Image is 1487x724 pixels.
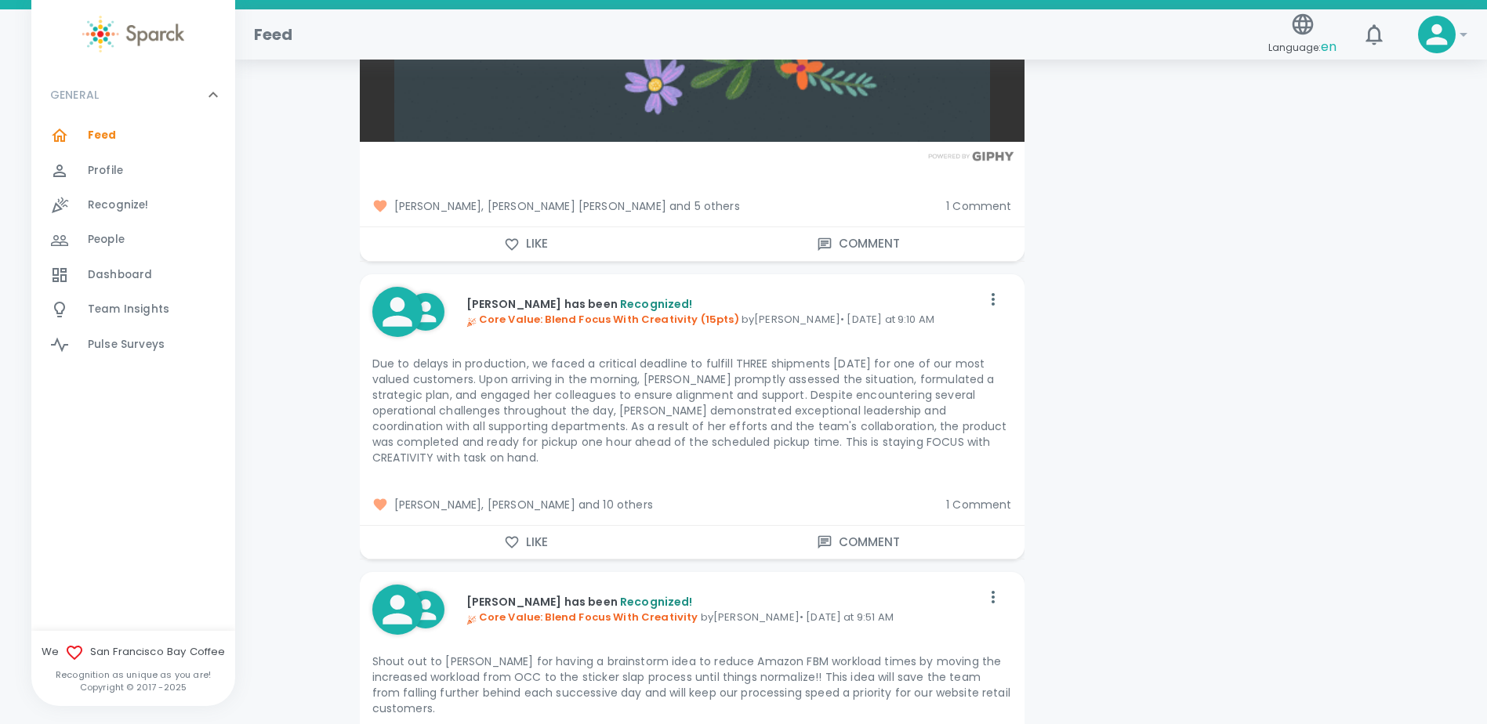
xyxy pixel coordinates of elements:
span: Recognize! [88,197,149,213]
a: Pulse Surveys [31,328,235,362]
span: Recognized! [620,594,693,610]
p: Due to delays in production, we faced a critical deadline to fulfill THREE shipments [DATE] for o... [372,356,1012,465]
a: Feed [31,118,235,153]
p: GENERAL [50,87,99,103]
span: 1 Comment [946,497,1011,512]
button: Comment [692,526,1025,559]
span: Dashboard [88,267,152,283]
p: by [PERSON_NAME] • [DATE] at 9:51 AM [466,610,981,625]
span: en [1321,38,1336,56]
button: Language:en [1262,7,1343,63]
span: Team Insights [88,302,169,317]
button: Like [360,227,692,260]
p: Copyright © 2017 - 2025 [31,681,235,693]
a: People [31,223,235,257]
span: People [88,232,125,248]
span: [PERSON_NAME], [PERSON_NAME] [PERSON_NAME] and 5 others [372,198,934,214]
button: Like [360,526,692,559]
p: [PERSON_NAME] has been [466,594,981,610]
p: [PERSON_NAME] has been [466,296,981,312]
button: Comment [692,227,1025,260]
span: Pulse Surveys [88,337,165,353]
div: GENERAL [31,71,235,118]
a: Team Insights [31,292,235,327]
span: Core Value: Blend Focus With Creativity [466,610,698,624]
span: Core Value: Blend Focus With Creativity (15pts) [466,312,739,327]
p: Shout out to [PERSON_NAME] for having a brainstorm idea to reduce Amazon FBM workload times by mo... [372,653,1012,716]
span: Profile [88,163,123,179]
span: Recognized! [620,296,693,312]
div: GENERAL [31,118,235,368]
p: by [PERSON_NAME] • [DATE] at 9:10 AM [466,312,981,328]
span: Language: [1268,37,1336,58]
span: We San Francisco Bay Coffee [31,643,235,662]
span: 1 Comment [946,198,1011,214]
p: Recognition as unique as you are! [31,668,235,681]
a: Profile [31,154,235,188]
a: Sparck logo [31,16,235,52]
a: Dashboard [31,258,235,292]
span: [PERSON_NAME], [PERSON_NAME] and 10 others [372,497,934,512]
img: Sparck logo [82,16,184,52]
h1: Feed [254,22,293,47]
img: Powered by GIPHY [924,151,1018,161]
a: Recognize! [31,188,235,223]
span: Feed [88,128,117,143]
